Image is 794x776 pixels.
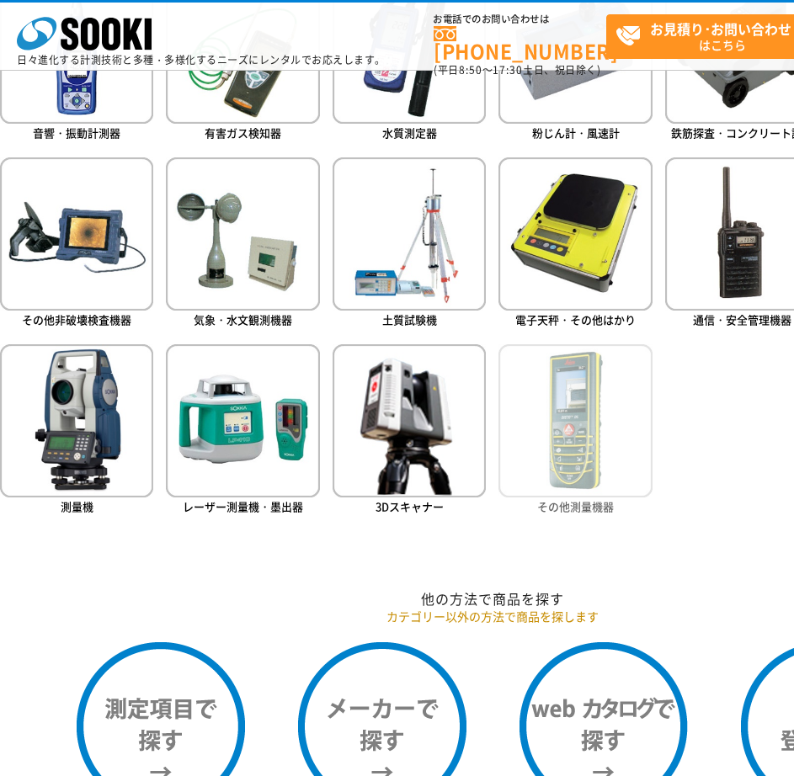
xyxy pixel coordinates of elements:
span: 8:50 [459,62,482,77]
span: 3Dスキャナー [376,498,444,514]
a: [PHONE_NUMBER] [434,26,606,61]
img: 気象・水文観測機器 [166,157,319,311]
span: その他非破壊検査機器 [22,311,131,327]
img: 3Dスキャナー [333,344,486,497]
span: 土質試験機 [382,311,437,327]
span: 通信・安全管理機器 [693,311,791,327]
span: 17:30 [493,62,523,77]
p: 日々進化する計測技術と多種・多様化するニーズにレンタルでお応えします。 [17,55,386,65]
a: 気象・水文観測機器 [166,157,319,332]
span: 水質測定器 [382,125,437,141]
span: レーザー測量機・墨出器 [183,498,303,514]
span: 気象・水文観測機器 [194,311,292,327]
img: 土質試験機 [333,157,486,311]
img: レーザー測量機・墨出器 [166,344,319,497]
a: その他測量機器 [498,344,652,518]
img: その他測量機器 [498,344,652,497]
strong: お見積り･お問い合わせ [650,19,791,39]
a: 土質試験機 [333,157,486,332]
span: 音響・振動計測器 [33,125,120,141]
span: 有害ガス検知器 [205,125,281,141]
span: 測量機 [61,498,93,514]
img: 電子天秤・その他はかり [498,157,652,311]
span: 粉じん計・風速計 [532,125,620,141]
span: (平日 ～ 土日、祝日除く) [434,62,600,77]
a: 電子天秤・その他はかり [498,157,652,332]
span: お電話でのお問い合わせは [434,14,606,24]
a: 3Dスキャナー [333,344,486,518]
span: 電子天秤・その他はかり [515,311,636,327]
a: レーザー測量機・墨出器 [166,344,319,518]
span: その他測量機器 [537,498,614,514]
